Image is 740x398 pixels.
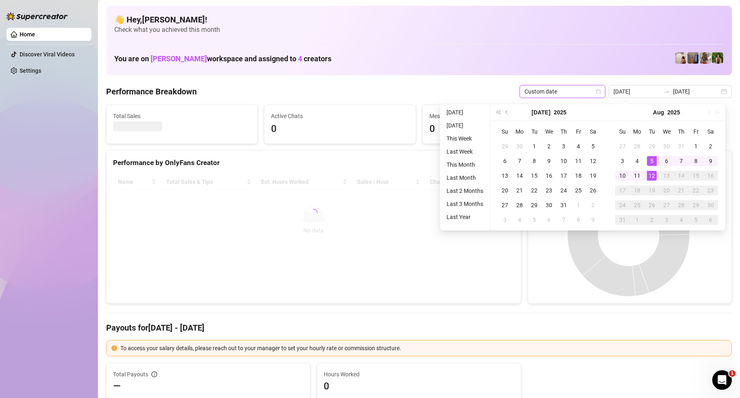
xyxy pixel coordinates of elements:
[615,124,630,139] th: Su
[573,156,583,166] div: 11
[512,139,527,154] td: 2025-06-30
[544,171,554,181] div: 16
[502,104,511,121] button: Previous month (PageUp)
[676,141,686,151] div: 31
[443,121,487,130] li: [DATE]
[644,154,659,168] td: 2025-08-05
[512,212,527,227] td: 2025-08-04
[498,168,512,183] td: 2025-07-13
[544,141,554,151] div: 2
[106,322,732,333] h4: Payouts for [DATE] - [DATE]
[556,154,571,168] td: 2025-07-10
[106,86,197,97] h4: Performance Breakdown
[151,371,157,377] span: info-circle
[498,183,512,198] td: 2025-07-20
[114,54,331,63] h1: You are on workspace and assigned to creators
[309,209,318,217] span: loading
[515,186,524,195] div: 21
[529,200,539,210] div: 29
[512,198,527,212] td: 2025-07-28
[298,54,302,63] span: 4
[529,141,539,151] div: 1
[703,183,718,198] td: 2025-08-23
[613,87,660,96] input: Start date
[559,215,569,225] div: 7
[674,154,689,168] td: 2025-08-07
[667,104,680,121] button: Choose a year
[20,31,35,38] a: Home
[542,183,556,198] td: 2025-07-23
[659,124,674,139] th: We
[527,139,542,154] td: 2025-07-01
[615,168,630,183] td: 2025-08-10
[687,52,699,64] img: Wayne
[691,156,701,166] div: 8
[703,168,718,183] td: 2025-08-16
[588,186,598,195] div: 26
[429,112,567,121] span: Messages Sent
[676,215,686,225] div: 4
[571,124,586,139] th: Fr
[662,156,671,166] div: 6
[556,212,571,227] td: 2025-08-07
[700,52,711,64] img: Nathaniel
[644,183,659,198] td: 2025-08-19
[515,156,524,166] div: 7
[556,198,571,212] td: 2025-07-31
[498,124,512,139] th: Su
[542,124,556,139] th: We
[644,124,659,139] th: Tu
[630,183,644,198] td: 2025-08-18
[706,186,716,195] div: 23
[556,183,571,198] td: 2025-07-24
[515,171,524,181] div: 14
[556,124,571,139] th: Th
[706,171,716,181] div: 16
[324,380,514,393] span: 0
[644,168,659,183] td: 2025-08-12
[498,154,512,168] td: 2025-07-06
[689,183,703,198] td: 2025-08-22
[618,171,627,181] div: 10
[673,87,720,96] input: End date
[544,156,554,166] div: 9
[674,139,689,154] td: 2025-07-31
[689,139,703,154] td: 2025-08-01
[571,154,586,168] td: 2025-07-11
[662,171,671,181] div: 13
[689,168,703,183] td: 2025-08-15
[542,212,556,227] td: 2025-08-06
[554,104,567,121] button: Choose a year
[647,141,657,151] div: 29
[647,215,657,225] div: 2
[512,183,527,198] td: 2025-07-21
[111,345,117,351] span: exclamation-circle
[615,198,630,212] td: 2025-08-24
[615,154,630,168] td: 2025-08-03
[527,168,542,183] td: 2025-07-15
[618,200,627,210] div: 24
[512,168,527,183] td: 2025-07-14
[500,141,510,151] div: 29
[674,198,689,212] td: 2025-08-28
[691,171,701,181] div: 15
[703,124,718,139] th: Sa
[659,154,674,168] td: 2025-08-06
[512,154,527,168] td: 2025-07-07
[706,200,716,210] div: 30
[632,141,642,151] div: 28
[703,198,718,212] td: 2025-08-30
[647,171,657,181] div: 12
[515,200,524,210] div: 28
[559,141,569,151] div: 3
[559,200,569,210] div: 31
[618,141,627,151] div: 27
[542,139,556,154] td: 2025-07-02
[703,139,718,154] td: 2025-08-02
[618,215,627,225] div: 31
[691,200,701,210] div: 29
[588,200,598,210] div: 2
[556,139,571,154] td: 2025-07-03
[20,67,41,74] a: Settings
[676,186,686,195] div: 21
